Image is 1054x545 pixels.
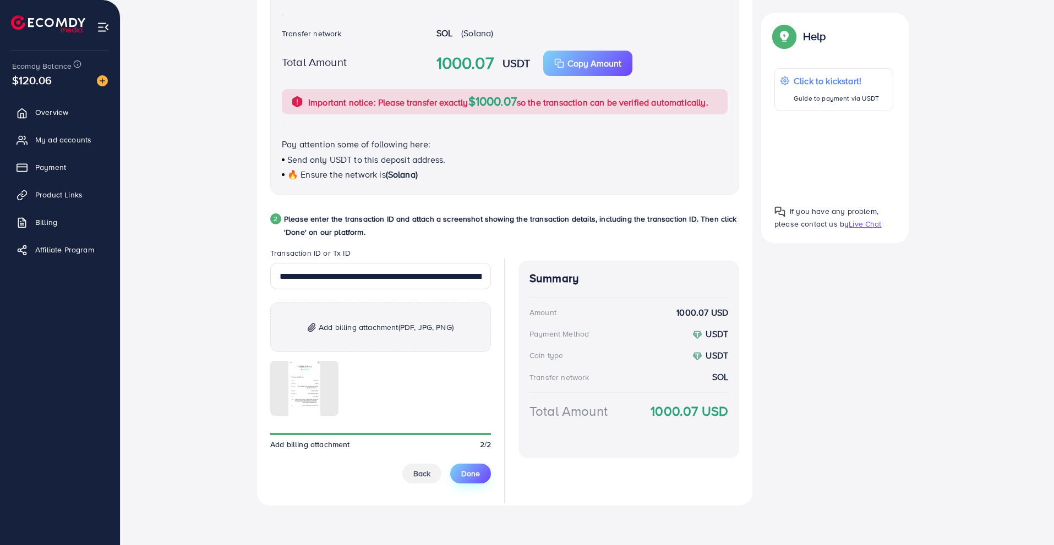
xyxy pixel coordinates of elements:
[35,134,91,145] span: My ad accounts
[282,153,728,166] p: Send only USDT to this deposit address.
[794,74,879,87] p: Click to kickstart!
[282,54,347,70] label: Total Amount
[529,272,728,285] h4: Summary
[529,372,589,383] div: Transfer network
[402,464,441,483] button: Back
[413,468,430,479] span: Back
[386,168,418,180] span: (Solana)
[287,168,386,180] span: 🔥 Ensure the network is
[8,156,112,178] a: Payment
[436,51,494,75] strong: 1000.07
[692,351,702,361] img: coin
[35,217,57,228] span: Billing
[8,211,112,233] a: Billing
[461,27,493,39] span: (Solana)
[10,66,53,95] span: $120.06
[450,464,491,483] button: Done
[706,328,728,340] strong: USDT
[774,26,794,46] img: Popup guide
[1007,496,1046,537] iframe: Chat
[8,101,112,123] a: Overview
[436,27,452,39] strong: SOL
[270,439,350,450] span: Add billing attachment
[774,206,878,229] span: If you have any problem, please contact us by
[8,239,112,261] a: Affiliate Program
[270,247,491,263] legend: Transaction ID or Tx ID
[282,28,342,39] label: Transfer network
[11,15,85,32] img: logo
[8,184,112,206] a: Product Links
[308,95,708,109] p: Important notice: Please transfer exactly so the transaction can be verified automatically.
[529,307,556,318] div: Amount
[706,349,728,361] strong: USDT
[529,401,608,421] div: Total Amount
[503,55,531,71] strong: USDT
[284,212,739,239] p: Please enter the transaction ID and attach a screenshot showing the transaction details, includin...
[803,30,826,43] p: Help
[676,306,728,319] strong: 1000.07 USD
[282,137,728,151] p: Pay attention some of following here:
[12,60,72,71] span: Ecomdy Balance
[651,401,728,421] strong: 1000.07 USD
[529,328,589,339] div: Payment Method
[291,95,304,108] img: alert
[543,51,632,76] button: Copy Amount
[308,323,316,332] img: img
[35,107,68,118] span: Overview
[270,213,281,224] div: 2
[35,189,83,200] span: Product Links
[97,21,110,34] img: menu
[712,371,728,383] strong: SOL
[529,350,563,361] div: Coin type
[567,57,621,70] p: Copy Amount
[8,129,112,151] a: My ad accounts
[480,439,491,450] span: 2/2
[849,218,881,229] span: Live Chat
[35,162,66,173] span: Payment
[398,322,454,333] span: (PDF, JPG, PNG)
[97,75,108,86] img: image
[288,361,321,416] img: img uploaded
[692,330,702,340] img: coin
[468,92,517,109] span: $1000.07
[461,468,480,479] span: Done
[319,321,454,334] span: Add billing attachment
[35,244,94,255] span: Affiliate Program
[794,92,879,105] p: Guide to payment via USDT
[774,206,785,217] img: Popup guide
